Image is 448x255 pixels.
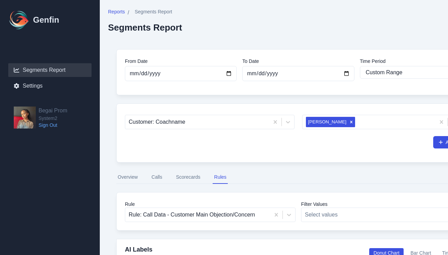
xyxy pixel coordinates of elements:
[348,117,355,127] div: Remove Ryvver Jenkins
[108,22,182,33] h2: Segments Report
[135,8,172,15] span: Segments Report
[8,63,92,77] a: Segments Report
[8,79,92,93] a: Settings
[213,171,228,184] button: Rules
[39,107,67,115] h2: Begai Prom
[8,9,30,31] img: Logo
[14,107,36,129] img: Begai Prom
[39,122,67,129] a: Sign Out
[128,9,129,17] span: /
[116,171,139,184] button: Overview
[125,58,237,65] label: From Date
[33,14,59,25] h1: Genfin
[108,8,125,15] span: Reports
[108,8,125,17] a: Reports
[150,171,163,184] button: Calls
[242,58,354,65] label: To Date
[39,115,67,122] span: System2
[306,117,348,127] div: [PERSON_NAME]
[125,201,296,208] label: Rule
[174,171,202,184] button: Scorecards
[125,245,183,254] h4: AI Labels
